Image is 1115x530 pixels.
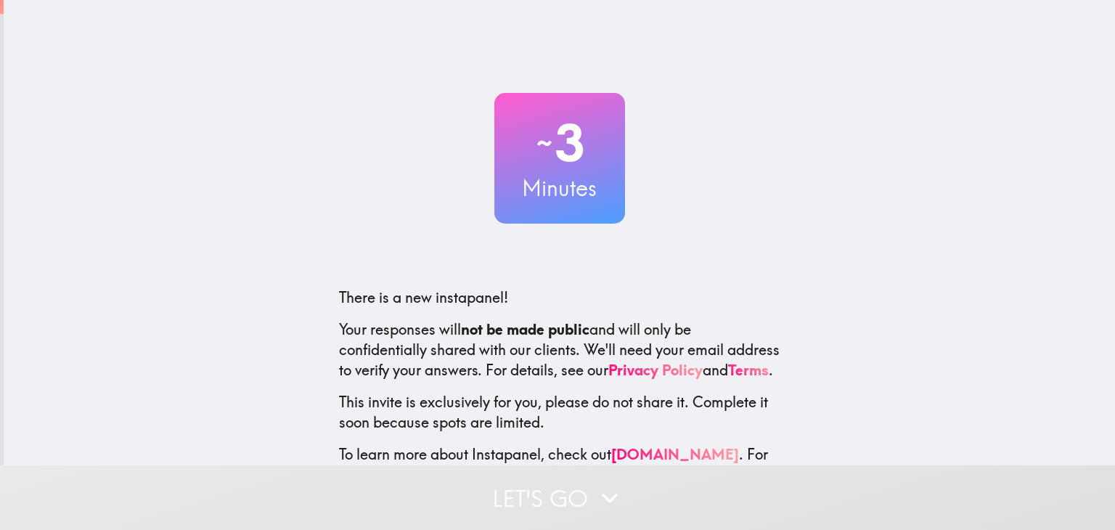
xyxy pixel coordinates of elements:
[494,113,625,173] h2: 3
[461,320,589,338] b: not be made public
[534,121,555,165] span: ~
[339,288,508,306] span: There is a new instapanel!
[339,444,780,505] p: To learn more about Instapanel, check out . For questions or help, email us at .
[494,173,625,203] h3: Minutes
[339,392,780,433] p: This invite is exclusively for you, please do not share it. Complete it soon because spots are li...
[339,319,780,380] p: Your responses will and will only be confidentially shared with our clients. We'll need your emai...
[608,361,703,379] a: Privacy Policy
[728,361,769,379] a: Terms
[611,445,739,463] a: [DOMAIN_NAME]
